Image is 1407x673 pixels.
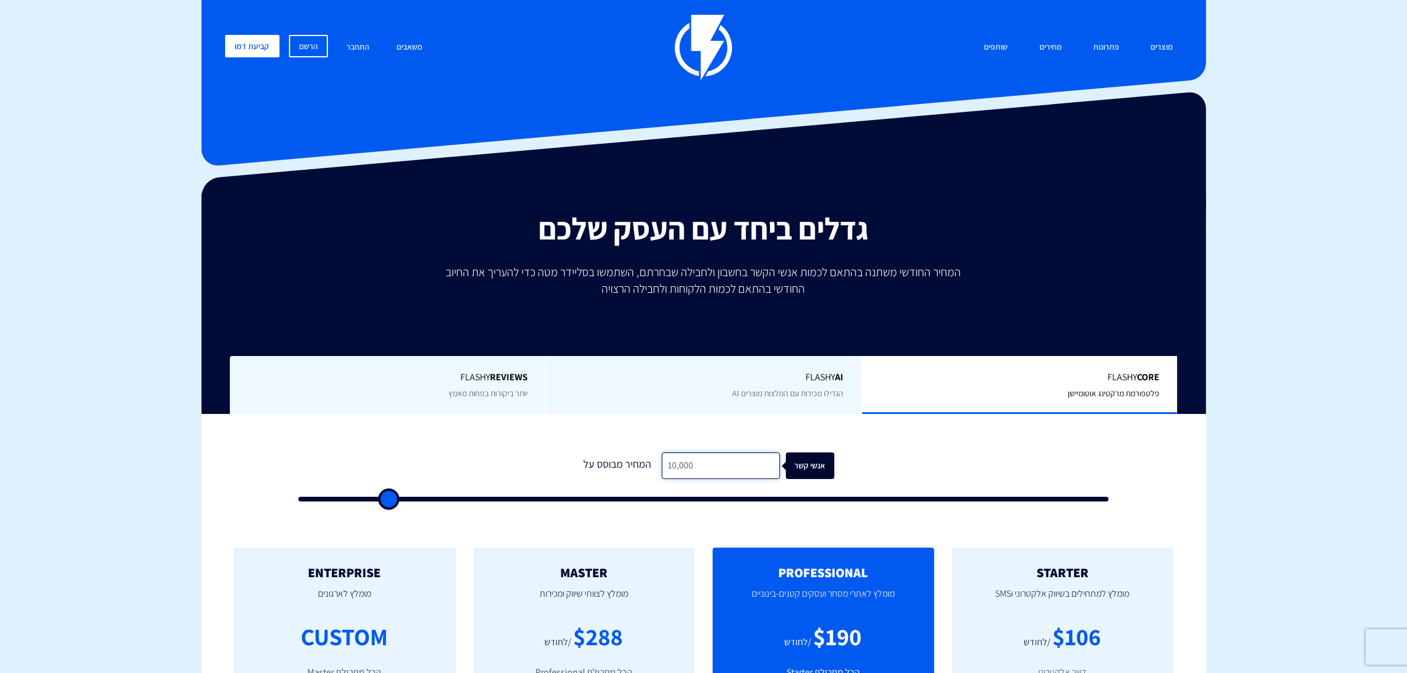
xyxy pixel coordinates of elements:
[880,371,1159,384] span: Flashy
[1024,636,1051,649] div: /לחודש
[970,565,1156,580] h2: STARTER
[564,371,844,384] span: Flashy
[545,636,572,649] div: /לחודש
[248,371,528,384] span: Flashy
[438,264,970,297] p: המחיר החודשי משתנה בהתאם לכמות אנשי הקשר בחשבון ולחבילה שבחרתם, השתמשו בסליידר מטה כדי להעריך את ...
[449,388,528,399] span: יותר ביקורות בפחות מאמץ
[491,565,677,580] h2: MASTER
[252,565,438,580] h2: ENTERPRISE
[732,388,843,399] span: הגדילו מכירות עם המלצות מוצרים AI
[976,35,1017,60] a: שותפים
[252,580,438,620] p: מומלץ לארגונים
[289,35,328,57] a: הרשם
[1084,35,1128,60] a: פתרונות
[388,35,432,60] a: משאבים
[785,636,812,649] div: /לחודש
[573,452,662,479] div: המחיר מבוסס על
[225,35,280,57] a: קביעת דמו
[1137,371,1159,383] b: Core
[1053,620,1101,653] div: $106
[1068,388,1159,399] span: פלטפורמת מרקטינג אוטומיישן
[301,620,388,653] div: CUSTOM
[337,35,378,60] a: התחבר
[491,580,677,620] p: מומלץ לצוותי שיווק ומכירות
[730,580,917,620] p: מומלץ לאתרי מסחר ועסקים קטנים-בינוניים
[814,620,862,653] div: $190
[210,212,1197,245] h2: גדלים ביחד עם העסק שלכם
[490,371,528,383] b: REVIEWS
[1142,35,1182,60] a: מוצרים
[1031,35,1071,60] a: מחירים
[804,452,852,479] div: אנשי קשר
[835,371,843,383] b: AI
[574,620,623,653] div: $288
[730,565,917,580] h2: PROFESSIONAL
[970,580,1156,620] p: מומלץ למתחילים בשיווק אלקטרוני וSMS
